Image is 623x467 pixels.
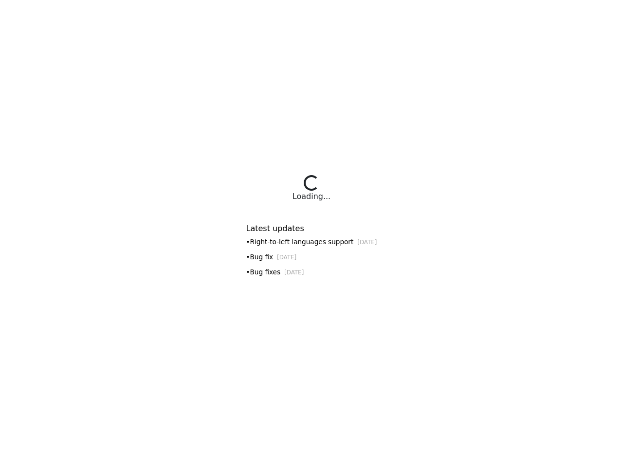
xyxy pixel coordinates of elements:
[246,224,377,233] h6: Latest updates
[284,269,304,276] small: [DATE]
[246,267,377,277] div: • Bug fixes
[357,239,377,246] small: [DATE]
[246,237,377,247] div: • Right-to-left languages support
[246,252,377,262] div: • Bug fix
[293,191,330,202] div: Loading...
[277,254,296,261] small: [DATE]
